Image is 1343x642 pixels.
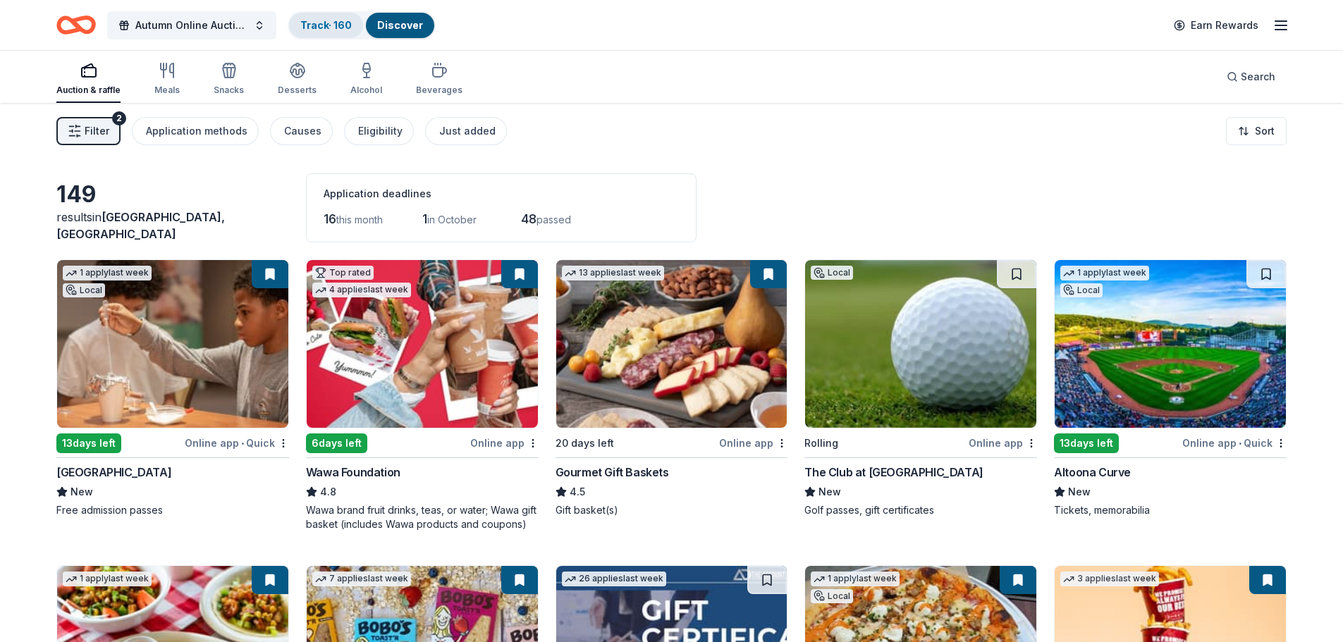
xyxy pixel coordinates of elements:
[377,19,423,31] a: Discover
[439,123,496,140] div: Just added
[804,259,1037,517] a: Image for The Club at Twin LakesLocalRollingOnline appThe Club at [GEOGRAPHIC_DATA]NewGolf passes...
[306,433,367,453] div: 6 days left
[56,433,121,453] div: 13 days left
[324,185,679,202] div: Application deadlines
[312,283,411,297] div: 4 applies last week
[56,259,289,517] a: Image for Da Vinci Science Center1 applylast weekLocal13days leftOnline app•Quick[GEOGRAPHIC_DATA...
[56,56,121,103] button: Auction & raffle
[1060,266,1149,280] div: 1 apply last week
[556,260,787,428] img: Image for Gourmet Gift Baskets
[350,56,382,103] button: Alcohol
[135,17,248,34] span: Autumn Online Auction & Basket Social
[70,483,93,500] span: New
[112,111,126,125] div: 2
[536,214,571,226] span: passed
[1239,438,1241,449] span: •
[312,266,374,280] div: Top rated
[969,434,1037,452] div: Online app
[350,85,382,96] div: Alcohol
[804,464,983,481] div: The Club at [GEOGRAPHIC_DATA]
[358,123,403,140] div: Eligibility
[416,56,462,103] button: Beverages
[556,503,788,517] div: Gift basket(s)
[306,259,539,531] a: Image for Wawa FoundationTop rated4 applieslast week6days leftOnline appWawa Foundation4.8Wawa br...
[805,260,1036,428] img: Image for The Club at Twin Lakes
[63,572,152,586] div: 1 apply last week
[804,435,838,452] div: Rolling
[214,56,244,103] button: Snacks
[56,117,121,145] button: Filter2
[132,117,259,145] button: Application methods
[521,211,536,226] span: 48
[56,464,171,481] div: [GEOGRAPHIC_DATA]
[1241,68,1275,85] span: Search
[818,483,841,500] span: New
[185,434,289,452] div: Online app Quick
[56,85,121,96] div: Auction & raffle
[324,211,336,226] span: 16
[719,434,787,452] div: Online app
[57,260,288,428] img: Image for Da Vinci Science Center
[306,464,400,481] div: Wawa Foundation
[344,117,414,145] button: Eligibility
[1054,503,1287,517] div: Tickets, memorabilia
[56,209,289,242] div: results
[336,214,383,226] span: this month
[146,123,247,140] div: Application methods
[562,266,664,280] div: 13 applies last week
[422,211,427,226] span: 1
[562,572,666,586] div: 26 applies last week
[312,572,411,586] div: 7 applies last week
[154,56,180,103] button: Meals
[85,123,109,140] span: Filter
[570,483,585,500] span: 4.5
[154,85,180,96] div: Meals
[1068,483,1091,500] span: New
[556,435,614,452] div: 20 days left
[307,260,538,428] img: Image for Wawa Foundation
[63,283,105,297] div: Local
[1054,433,1119,453] div: 13 days left
[1060,572,1159,586] div: 3 applies last week
[278,85,317,96] div: Desserts
[811,589,853,603] div: Local
[63,266,152,280] div: 1 apply last week
[427,214,477,226] span: in October
[425,117,507,145] button: Just added
[241,438,244,449] span: •
[811,572,900,586] div: 1 apply last week
[56,210,225,241] span: [GEOGRAPHIC_DATA], [GEOGRAPHIC_DATA]
[416,85,462,96] div: Beverages
[556,464,669,481] div: Gourmet Gift Baskets
[320,483,336,500] span: 4.8
[270,117,333,145] button: Causes
[1255,123,1275,140] span: Sort
[56,8,96,42] a: Home
[470,434,539,452] div: Online app
[1182,434,1287,452] div: Online app Quick
[1054,464,1131,481] div: Altoona Curve
[1054,259,1287,517] a: Image for Altoona Curve1 applylast weekLocal13days leftOnline app•QuickAltoona CurveNewTickets, m...
[556,259,788,517] a: Image for Gourmet Gift Baskets13 applieslast week20 days leftOnline appGourmet Gift Baskets4.5Gif...
[56,180,289,209] div: 149
[1226,117,1287,145] button: Sort
[1215,63,1287,91] button: Search
[214,85,244,96] div: Snacks
[804,503,1037,517] div: Golf passes, gift certificates
[284,123,321,140] div: Causes
[811,266,853,280] div: Local
[278,56,317,103] button: Desserts
[1060,283,1103,297] div: Local
[288,11,436,39] button: Track· 160Discover
[1165,13,1267,38] a: Earn Rewards
[306,503,539,531] div: Wawa brand fruit drinks, teas, or water; Wawa gift basket (includes Wawa products and coupons)
[56,503,289,517] div: Free admission passes
[107,11,276,39] button: Autumn Online Auction & Basket Social
[56,210,225,241] span: in
[1055,260,1286,428] img: Image for Altoona Curve
[300,19,352,31] a: Track· 160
